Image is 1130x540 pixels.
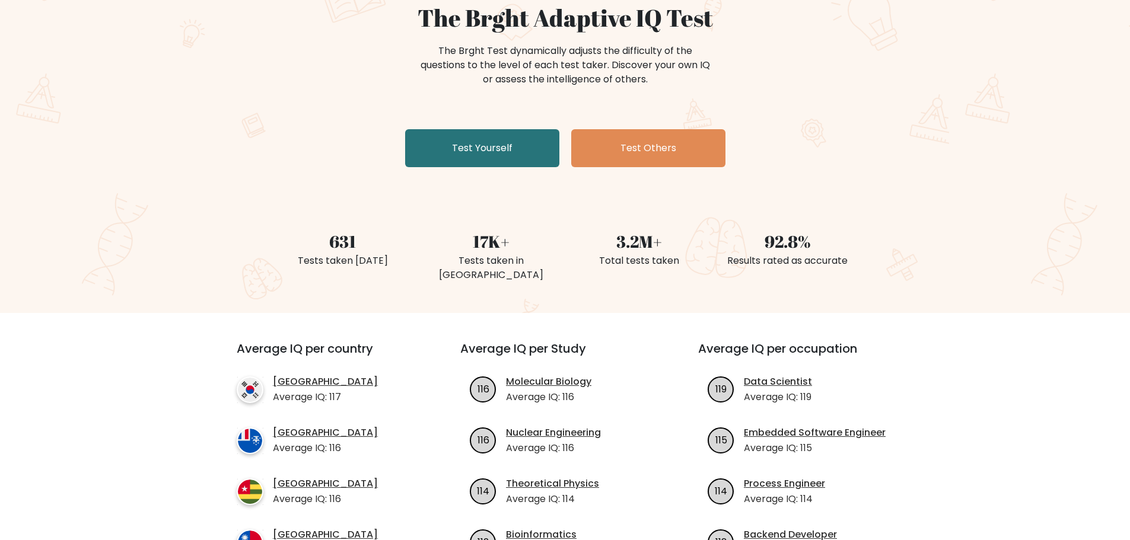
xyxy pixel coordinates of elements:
[571,129,725,167] a: Test Others
[698,341,908,370] h3: Average IQ per occupation
[424,229,558,254] div: 17K+
[478,433,489,446] text: 116
[715,382,727,395] text: 119
[744,426,886,440] a: Embedded Software Engineer
[237,341,418,370] h3: Average IQ per country
[744,441,886,455] p: Average IQ: 115
[721,254,855,268] div: Results rated as accurate
[405,129,559,167] a: Test Yourself
[273,477,378,491] a: [GEOGRAPHIC_DATA]
[572,254,706,268] div: Total tests taken
[506,426,601,440] a: Nuclear Engineering
[478,382,489,395] text: 116
[506,375,591,389] a: Molecular Biology
[237,376,263,403] img: country
[276,254,410,268] div: Tests taken [DATE]
[744,390,812,404] p: Average IQ: 119
[273,426,378,440] a: [GEOGRAPHIC_DATA]
[237,427,263,454] img: country
[715,484,727,497] text: 114
[721,229,855,254] div: 92.8%
[273,390,378,404] p: Average IQ: 117
[744,477,825,491] a: Process Engineer
[744,492,825,506] p: Average IQ: 114
[715,433,727,446] text: 115
[572,229,706,254] div: 3.2M+
[417,44,714,87] div: The Brght Test dynamically adjusts the difficulty of the questions to the level of each test take...
[506,477,599,491] a: Theoretical Physics
[506,492,599,506] p: Average IQ: 114
[276,229,410,254] div: 631
[477,484,489,497] text: 114
[506,441,601,455] p: Average IQ: 116
[273,492,378,506] p: Average IQ: 116
[506,390,591,404] p: Average IQ: 116
[273,441,378,455] p: Average IQ: 116
[460,341,670,370] h3: Average IQ per Study
[276,4,855,32] h1: The Brght Adaptive IQ Test
[744,375,812,389] a: Data Scientist
[273,375,378,389] a: [GEOGRAPHIC_DATA]
[237,478,263,505] img: country
[424,254,558,282] div: Tests taken in [GEOGRAPHIC_DATA]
